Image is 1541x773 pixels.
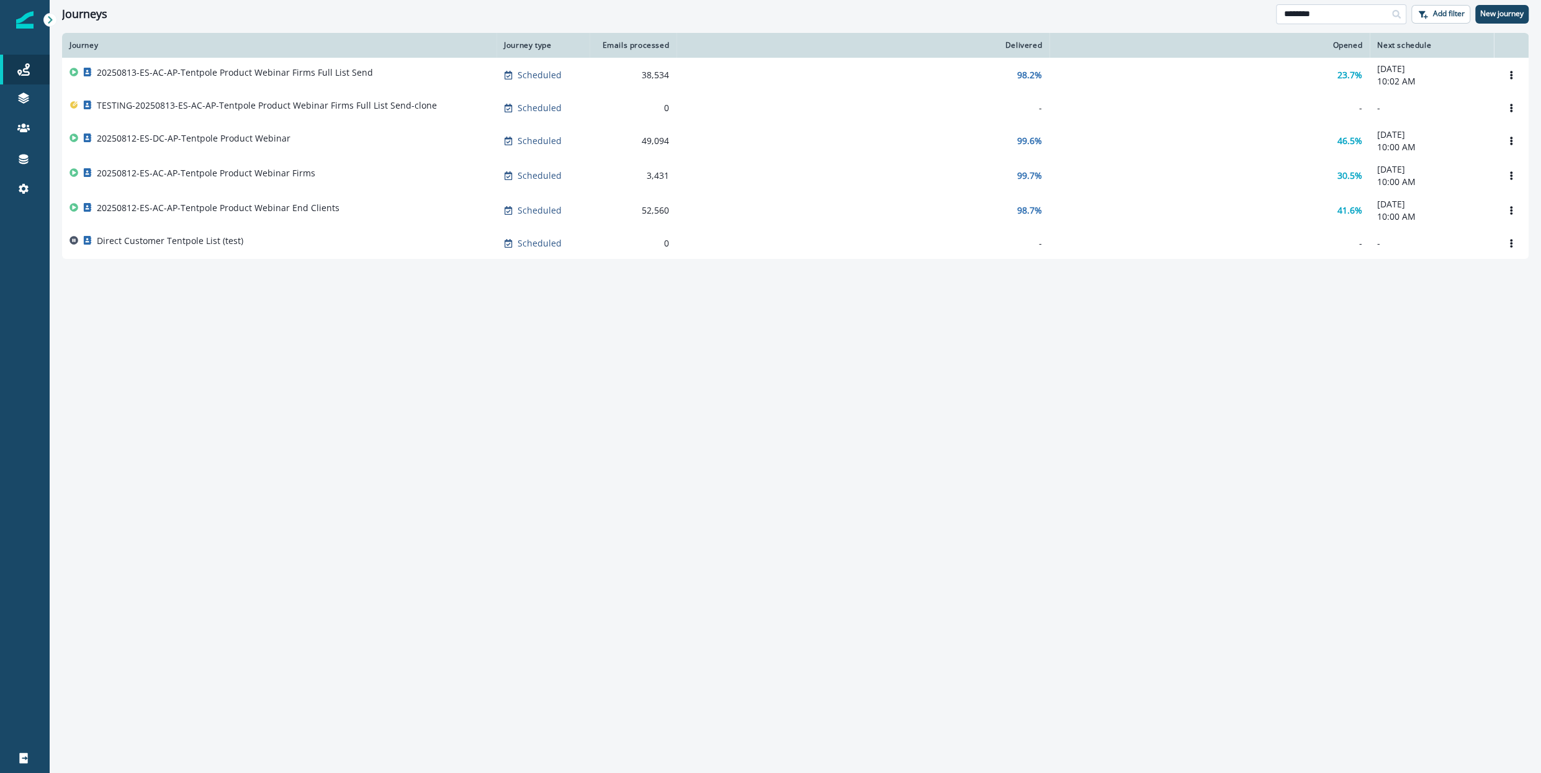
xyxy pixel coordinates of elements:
div: 3,431 [597,170,669,182]
p: 23.7% [1337,69,1362,81]
div: Emails processed [597,40,669,50]
p: - [1377,102,1486,114]
div: Opened [1057,40,1362,50]
p: 20250812-ES-AC-AP-Tentpole Product Webinar End Clients [97,202,339,214]
p: Scheduled [518,69,562,81]
div: 0 [597,237,669,250]
p: Direct Customer Tentpole List (test) [97,235,243,247]
p: 99.7% [1017,170,1042,182]
p: [DATE] [1377,129,1486,141]
p: [DATE] [1377,63,1486,75]
div: - [684,237,1042,250]
div: 52,560 [597,204,669,217]
button: Add filter [1411,5,1470,24]
p: - [1377,237,1486,250]
button: Options [1501,66,1521,84]
p: 41.6% [1337,204,1362,217]
div: Journey type [504,40,582,50]
a: 20250812-ES-DC-AP-Tentpole Product WebinarScheduled49,09499.6%46.5%[DATE]10:00 AMOptions [62,124,1529,158]
p: New journey [1480,9,1524,18]
p: 30.5% [1337,170,1362,182]
a: Direct Customer Tentpole List (test)Scheduled0---Options [62,228,1529,259]
p: Scheduled [518,204,562,217]
p: 10:00 AM [1377,210,1486,223]
a: 20250812-ES-AC-AP-Tentpole Product Webinar FirmsScheduled3,43199.7%30.5%[DATE]10:00 AMOptions [62,158,1529,193]
button: Options [1501,132,1521,150]
p: 10:02 AM [1377,75,1486,88]
div: 38,534 [597,69,669,81]
a: TESTING-20250813-ES-AC-AP-Tentpole Product Webinar Firms Full List Send-cloneScheduled0---Options [62,93,1529,124]
div: - [1057,237,1362,250]
p: 20250813-ES-AC-AP-Tentpole Product Webinar Firms Full List Send [97,66,373,79]
p: [DATE] [1377,198,1486,210]
div: 49,094 [597,135,669,147]
div: Delivered [684,40,1042,50]
p: 10:00 AM [1377,176,1486,188]
div: Next schedule [1377,40,1486,50]
a: 20250812-ES-AC-AP-Tentpole Product Webinar End ClientsScheduled52,56098.7%41.6%[DATE]10:00 AMOptions [62,193,1529,228]
p: Scheduled [518,170,562,182]
p: 98.2% [1017,69,1042,81]
p: TESTING-20250813-ES-AC-AP-Tentpole Product Webinar Firms Full List Send-clone [97,99,437,112]
p: Add filter [1433,9,1465,18]
p: [DATE] [1377,163,1486,176]
button: Options [1501,166,1521,185]
div: - [1057,102,1362,114]
button: Options [1501,234,1521,253]
p: Scheduled [518,102,562,114]
div: 0 [597,102,669,114]
img: Inflection [16,11,34,29]
div: - [684,102,1042,114]
p: 99.6% [1017,135,1042,147]
button: Options [1501,201,1521,220]
p: 20250812-ES-DC-AP-Tentpole Product Webinar [97,132,290,145]
p: 98.7% [1017,204,1042,217]
h1: Journeys [62,7,107,21]
a: 20250813-ES-AC-AP-Tentpole Product Webinar Firms Full List SendScheduled38,53498.2%23.7%[DATE]10:... [62,58,1529,93]
p: Scheduled [518,237,562,250]
button: Options [1501,99,1521,117]
p: Scheduled [518,135,562,147]
button: New journey [1475,5,1529,24]
p: 20250812-ES-AC-AP-Tentpole Product Webinar Firms [97,167,315,179]
p: 46.5% [1337,135,1362,147]
div: Journey [70,40,489,50]
p: 10:00 AM [1377,141,1486,153]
